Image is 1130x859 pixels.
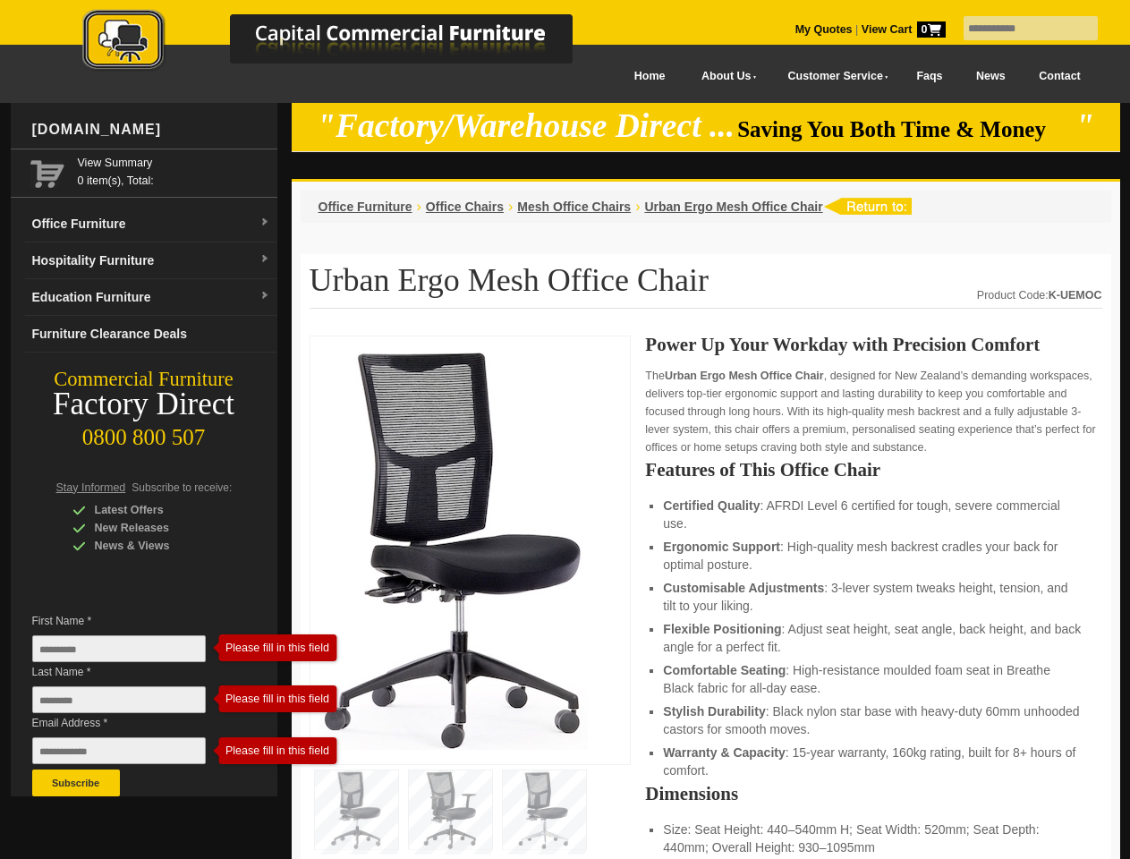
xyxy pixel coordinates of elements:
[645,336,1101,353] h2: Power Up Your Workday with Precision Comfort
[33,9,659,80] a: Capital Commercial Furniture Logo
[663,744,1083,779] li: : 15-year warranty, 160kg rating, built for 8+ hours of comfort.
[663,540,780,554] strong: Ergonomic Support
[663,538,1083,574] li: : High-quality mesh backrest cradles your back for optimal posture.
[426,200,504,214] a: Office Chairs
[259,291,270,302] img: dropdown
[259,254,270,265] img: dropdown
[823,198,912,215] img: return to
[517,200,631,214] a: Mesh Office Chairs
[663,497,1083,532] li: : AFRDI Level 6 certified for tough, severe commercial use.
[663,622,781,636] strong: Flexible Positioning
[959,56,1022,97] a: News
[635,198,640,216] li: ›
[663,702,1083,738] li: : Black nylon star base with heavy-duty 60mm unhooded castors for smooth moves.
[78,154,270,172] a: View Summary
[25,279,277,316] a: Education Furnituredropdown
[25,206,277,242] a: Office Furnituredropdown
[259,217,270,228] img: dropdown
[78,154,270,187] span: 0 item(s), Total:
[663,745,785,760] strong: Warranty & Capacity
[132,481,232,494] span: Subscribe to receive:
[663,661,1083,697] li: : High-resistance moulded foam seat in Breathe Black fabric for all-day ease.
[11,416,277,450] div: 0800 800 507
[11,392,277,417] div: Factory Direct
[644,200,822,214] a: Urban Ergo Mesh Office Chair
[795,23,853,36] a: My Quotes
[663,663,786,677] strong: Comfortable Seating
[737,117,1073,141] span: Saving You Both Time & Money
[218,744,322,757] div: Please fill in this field
[977,286,1102,304] div: Product Code:
[32,686,206,713] input: Last Name *
[32,663,233,681] span: Last Name *
[25,103,277,157] div: [DOMAIN_NAME]
[645,367,1101,456] p: The , designed for New Zealand’s demanding workspaces, delivers top-tier ergonomic support and la...
[663,498,760,513] strong: Certified Quality
[1022,56,1097,97] a: Contact
[319,345,588,750] img: Urban Ergo Mesh Office Chair – mesh office seat with ergonomic back for NZ workspaces.
[32,737,206,764] input: Email Address *
[25,242,277,279] a: Hospitality Furnituredropdown
[768,56,899,97] a: Customer Service
[310,263,1102,309] h1: Urban Ergo Mesh Office Chair
[32,635,206,662] input: First Name *
[665,370,824,382] strong: Urban Ergo Mesh Office Chair
[1075,107,1094,144] em: "
[56,481,126,494] span: Stay Informed
[645,785,1101,803] h2: Dimensions
[663,581,824,595] strong: Customisable Adjustments
[900,56,960,97] a: Faqs
[218,693,322,705] div: Please fill in this field
[682,56,768,97] a: About Us
[25,316,277,353] a: Furniture Clearance Deals
[663,620,1083,656] li: : Adjust seat height, seat angle, back height, and back angle for a perfect fit.
[32,612,233,630] span: First Name *
[32,714,233,732] span: Email Address *
[33,9,659,74] img: Capital Commercial Furniture Logo
[508,198,513,216] li: ›
[1049,289,1102,302] strong: K-UEMOC
[663,704,765,719] strong: Stylish Durability
[72,537,242,555] div: News & Views
[72,501,242,519] div: Latest Offers
[218,642,322,654] div: Please fill in this field
[862,23,946,36] strong: View Cart
[663,579,1083,615] li: : 3-lever system tweaks height, tension, and tilt to your liking.
[11,367,277,392] div: Commercial Furniture
[317,107,735,144] em: "Factory/Warehouse Direct ...
[32,770,120,796] button: Subscribe
[417,198,421,216] li: ›
[858,23,945,36] a: View Cart0
[319,200,412,214] a: Office Furniture
[72,519,242,537] div: New Releases
[917,21,946,38] span: 0
[645,461,1101,479] h2: Features of This Office Chair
